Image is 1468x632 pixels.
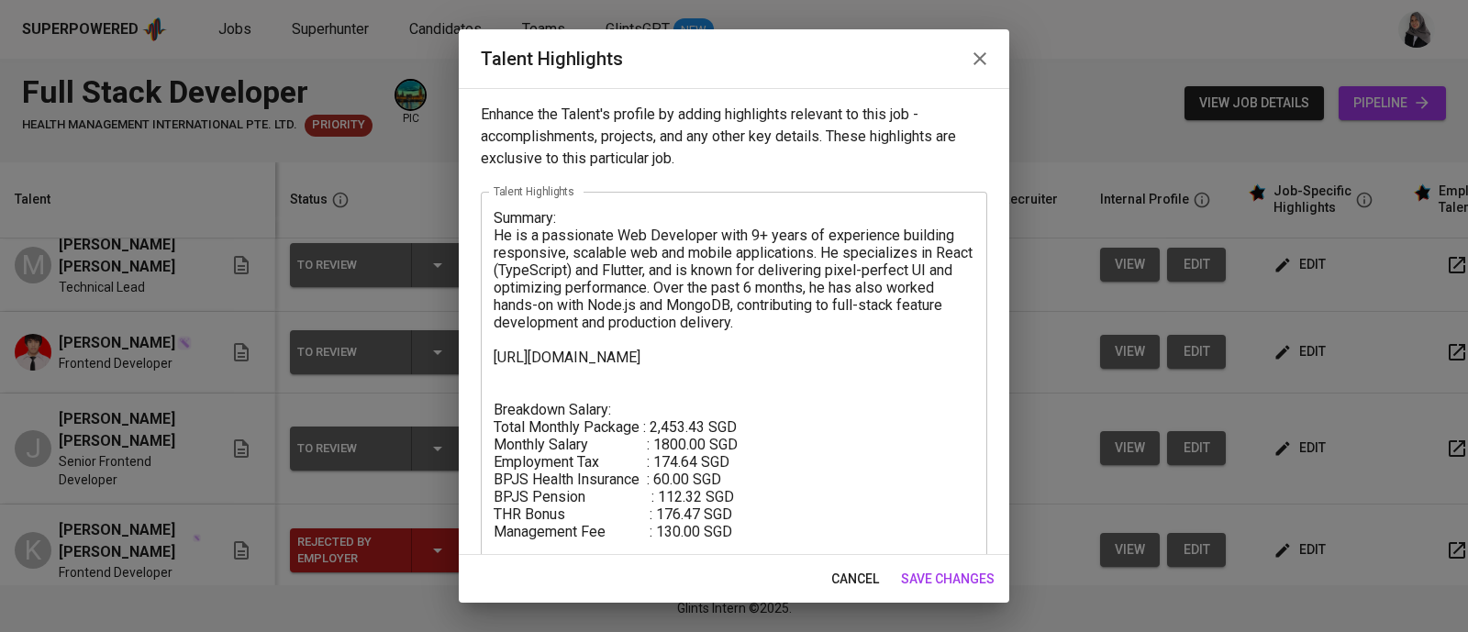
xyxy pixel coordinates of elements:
button: save changes [894,562,1002,596]
h2: Talent Highlights [481,44,987,73]
p: Enhance the Talent's profile by adding highlights relevant to this job - accomplishments, project... [481,104,987,170]
span: cancel [831,568,879,591]
button: cancel [824,562,886,596]
textarea: Summary: He is a passionate Web Developer with 9+ years of experience building responsive, scalab... [494,209,974,627]
span: save changes [901,568,995,591]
